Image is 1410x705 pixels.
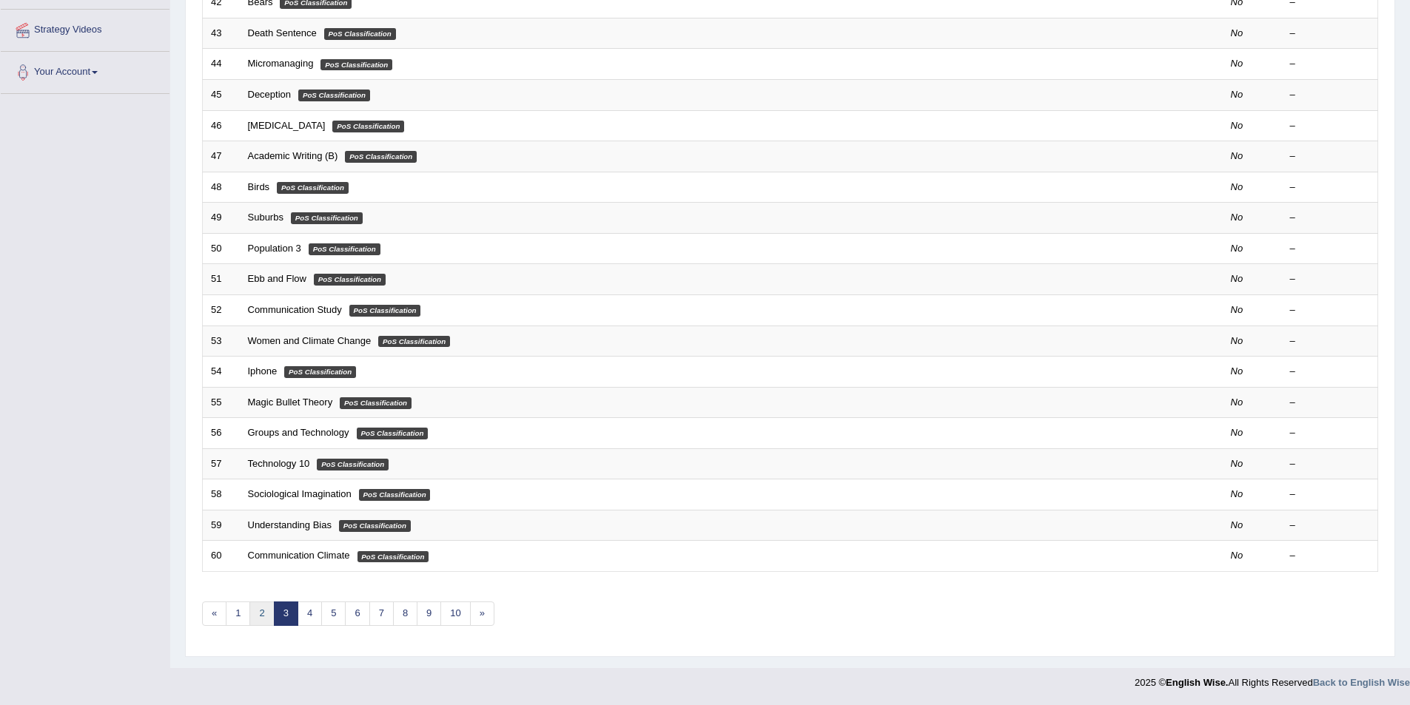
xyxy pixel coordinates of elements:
[203,448,240,479] td: 57
[284,366,356,378] em: PoS Classification
[1231,150,1243,161] em: No
[1231,550,1243,561] em: No
[203,387,240,418] td: 55
[203,80,240,111] td: 45
[248,427,349,438] a: Groups and Technology
[249,601,274,626] a: 2
[1290,211,1370,225] div: –
[203,203,240,234] td: 49
[1231,519,1243,530] em: No
[314,274,386,286] em: PoS Classification
[226,601,250,626] a: 1
[393,601,417,626] a: 8
[345,151,417,163] em: PoS Classification
[203,233,240,264] td: 50
[1231,304,1243,315] em: No
[203,541,240,572] td: 60
[1231,58,1243,69] em: No
[1290,181,1370,195] div: –
[1,52,169,89] a: Your Account
[440,601,470,626] a: 10
[1135,668,1410,689] div: 2025 © All Rights Reserved
[248,150,338,161] a: Academic Writing (B)
[203,110,240,141] td: 46
[248,181,270,192] a: Birds
[1231,397,1243,408] em: No
[248,212,283,223] a: Suburbs
[248,27,317,38] a: Death Sentence
[1290,488,1370,502] div: –
[274,601,298,626] a: 3
[1290,242,1370,256] div: –
[203,479,240,510] td: 58
[291,212,363,224] em: PoS Classification
[1290,426,1370,440] div: –
[359,489,431,501] em: PoS Classification
[248,243,301,254] a: Population 3
[1,10,169,47] a: Strategy Videos
[1231,120,1243,131] em: No
[248,304,342,315] a: Communication Study
[203,141,240,172] td: 47
[1231,335,1243,346] em: No
[248,120,326,131] a: [MEDICAL_DATA]
[320,59,392,71] em: PoS Classification
[1313,677,1410,688] strong: Back to English Wise
[248,58,314,69] a: Micromanaging
[248,273,307,284] a: Ebb and Flow
[357,428,429,439] em: PoS Classification
[1231,273,1243,284] em: No
[340,397,412,409] em: PoS Classification
[1231,181,1243,192] em: No
[1290,57,1370,71] div: –
[248,519,332,530] a: Understanding Bias
[248,458,310,469] a: Technology 10
[324,28,396,40] em: PoS Classification
[248,365,278,377] a: Iphone
[248,488,352,499] a: Sociological Imagination
[309,243,380,255] em: PoS Classification
[1231,365,1243,377] em: No
[203,325,240,357] td: 53
[470,601,494,626] a: »
[203,418,240,449] td: 56
[321,601,346,626] a: 5
[1290,27,1370,41] div: –
[202,601,226,626] a: «
[1231,488,1243,499] em: No
[248,550,350,561] a: Communication Climate
[1290,272,1370,286] div: –
[1231,427,1243,438] em: No
[1290,457,1370,471] div: –
[1290,519,1370,533] div: –
[378,336,450,348] em: PoS Classification
[1290,303,1370,317] div: –
[1231,89,1243,100] em: No
[1290,149,1370,163] div: –
[248,89,292,100] a: Deception
[349,305,421,317] em: PoS Classification
[203,264,240,295] td: 51
[248,335,372,346] a: Women and Climate Change
[248,397,333,408] a: Magic Bullet Theory
[203,294,240,325] td: 52
[1231,212,1243,223] em: No
[203,18,240,49] td: 43
[203,172,240,203] td: 48
[1290,396,1370,410] div: –
[357,551,429,563] em: PoS Classification
[1290,334,1370,348] div: –
[203,49,240,80] td: 44
[203,357,240,388] td: 54
[1231,27,1243,38] em: No
[277,182,349,194] em: PoS Classification
[1290,365,1370,379] div: –
[203,510,240,541] td: 59
[1290,88,1370,102] div: –
[345,601,369,626] a: 6
[298,90,370,101] em: PoS Classification
[1290,549,1370,563] div: –
[417,601,441,626] a: 9
[298,601,322,626] a: 4
[332,121,404,132] em: PoS Classification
